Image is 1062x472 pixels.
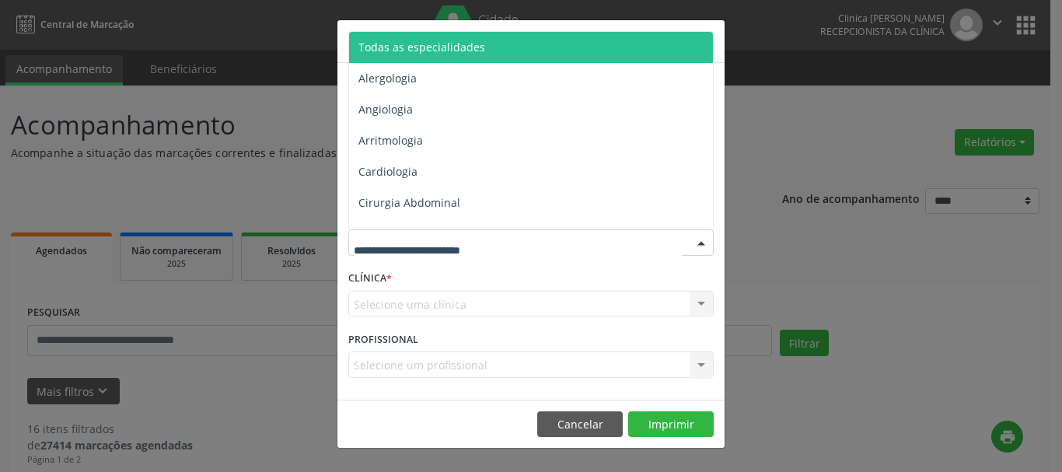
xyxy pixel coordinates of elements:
span: Todas as especialidades [358,40,485,54]
span: Cardiologia [358,164,417,179]
label: CLÍNICA [348,267,392,291]
button: Close [693,20,725,58]
span: Angiologia [358,102,413,117]
span: Alergologia [358,71,417,86]
button: Imprimir [628,411,714,438]
label: PROFISSIONAL [348,327,418,351]
span: Cirurgia Abdominal [358,195,460,210]
h5: Relatório de agendamentos [348,31,526,51]
span: Cirurgia Bariatrica [358,226,454,241]
span: Arritmologia [358,133,423,148]
button: Cancelar [537,411,623,438]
